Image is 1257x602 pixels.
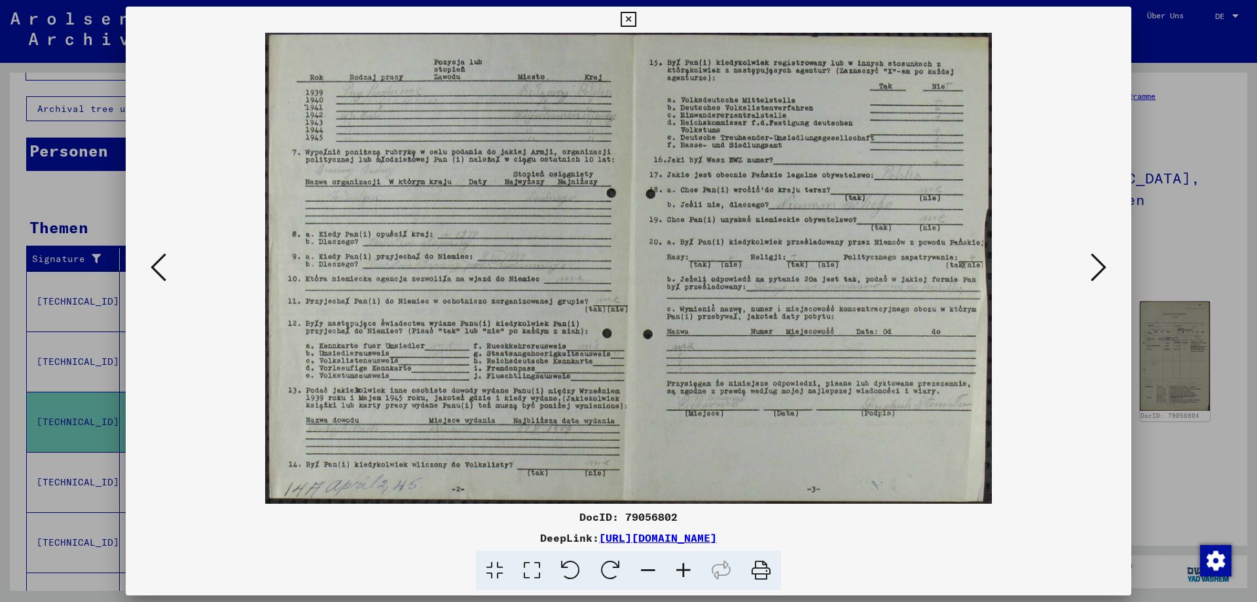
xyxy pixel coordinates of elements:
a: [URL][DOMAIN_NAME] [599,531,717,544]
img: Zustimmung ändern [1200,545,1231,576]
div: DeepLink: [126,530,1131,546]
img: 002.jpg [170,33,1087,504]
div: Zustimmung ändern [1199,544,1231,576]
div: DocID: 79056802 [126,509,1131,525]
